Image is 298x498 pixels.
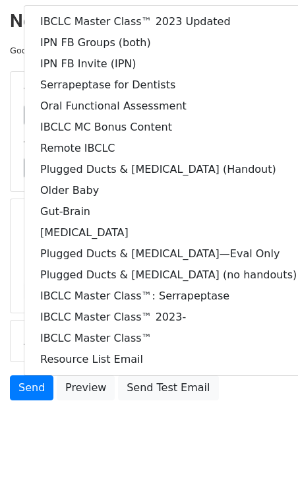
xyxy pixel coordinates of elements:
[10,10,288,32] h2: New Campaign
[232,435,298,498] iframe: Chat Widget
[118,375,218,400] a: Send Test Email
[10,375,53,400] a: Send
[57,375,115,400] a: Preview
[10,46,171,55] small: Google Sheet:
